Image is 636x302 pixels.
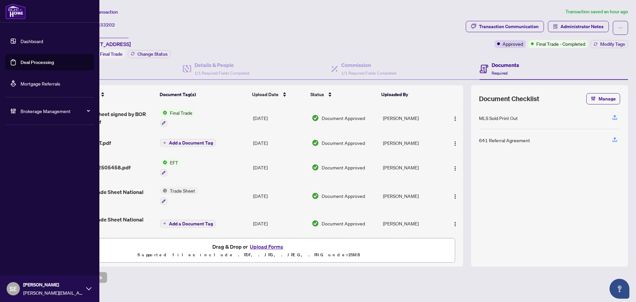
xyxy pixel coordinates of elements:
[160,187,167,194] img: Status Icon
[379,85,441,104] th: Uploaded By
[128,50,171,58] button: Change Status
[82,9,118,15] span: View Transaction
[21,59,54,65] a: Deal Processing
[466,21,544,32] button: Transaction Communication
[322,164,365,171] span: Document Approved
[503,40,523,47] span: Approved
[312,114,319,122] img: Document Status
[163,222,166,225] span: plus
[322,139,365,147] span: Document Approved
[100,22,115,28] span: 33202
[65,85,157,104] th: (5) File Name
[312,220,319,227] img: Document Status
[341,71,396,76] span: 1/1 Required Fields Completed
[565,8,628,16] article: Transaction saved an hour ago
[160,187,198,205] button: Status IconTrade Sheet
[250,104,309,132] td: [DATE]
[160,220,216,228] button: Add a Document Tag
[194,71,249,76] span: 1/1 Required Fields Completed
[450,162,460,173] button: Logo
[479,114,518,122] div: MLS Sold Print Out
[167,187,198,194] span: Trade Sheet
[599,93,616,104] span: Manage
[23,289,83,296] span: [PERSON_NAME][EMAIL_ADDRESS][DOMAIN_NAME]
[68,215,155,231] span: 2505458 Trade Sheet National Bank.pdf
[586,93,620,104] button: Manage
[194,61,249,69] h4: Details & People
[43,238,455,263] span: Drag & Drop orUpload FormsSupported files include .PDF, .JPG, .JPEG, .PNG under25MB
[163,141,166,145] span: plus
[452,141,458,146] img: Logo
[10,284,17,293] span: SE
[68,110,155,126] span: Final Trade sheet signed by BOR 2505458.pdf
[167,159,181,166] span: EFT
[160,139,216,147] button: Add a Document Tag
[600,42,625,46] span: Modify Tags
[560,21,604,32] span: Administrator Notes
[68,188,155,204] span: 2505458 Trade Sheet National Bank.pdf
[21,107,89,115] span: Brokerage Management
[536,40,585,47] span: Final Trade - Completed
[312,192,319,200] img: Document Status
[250,210,309,237] td: [DATE]
[160,159,167,166] img: Status Icon
[609,279,629,299] button: Open asap
[167,109,195,116] span: Final Trade
[250,182,309,210] td: [DATE]
[82,40,131,48] span: [STREET_ADDRESS]
[380,153,443,182] td: [PERSON_NAME]
[380,182,443,210] td: [PERSON_NAME]
[452,116,458,121] img: Logo
[479,94,539,103] span: Document Checklist
[312,139,319,147] img: Document Status
[23,281,83,288] span: [PERSON_NAME]
[450,218,460,229] button: Logo
[82,49,125,58] div: Status:
[21,81,60,87] a: Mortgage Referrals
[169,141,213,145] span: Add a Document Tag
[5,3,26,19] img: logo
[308,85,379,104] th: Status
[618,26,623,30] span: ellipsis
[341,61,396,69] h4: Commission
[157,85,249,104] th: Document Tag(s)
[312,164,319,171] img: Document Status
[492,61,519,69] h4: Documents
[160,109,195,127] button: Status IconFinal Trade
[100,51,123,57] span: Final Trade
[21,38,43,44] a: Dashboard
[450,138,460,148] button: Logo
[452,221,458,227] img: Logo
[169,221,213,226] span: Add a Document Tag
[47,251,451,259] p: Supported files include .PDF, .JPG, .JPEG, .PNG under 25 MB
[479,21,539,32] div: Transaction Communication
[479,137,530,144] div: 641 Referral Agreement
[248,242,285,251] button: Upload Forms
[380,210,443,237] td: [PERSON_NAME]
[450,113,460,123] button: Logo
[250,153,309,182] td: [DATE]
[160,109,167,116] img: Status Icon
[249,85,308,104] th: Upload Date
[553,24,558,29] span: solution
[452,166,458,171] img: Logo
[212,242,285,251] span: Drag & Drop or
[322,220,365,227] span: Document Approved
[160,219,216,228] button: Add a Document Tag
[310,91,324,98] span: Status
[380,132,443,153] td: [PERSON_NAME]
[452,194,458,199] img: Logo
[450,191,460,201] button: Logo
[160,159,181,177] button: Status IconEFT
[548,21,609,32] button: Administrator Notes
[137,52,168,56] span: Change Status
[492,71,507,76] span: Required
[250,132,309,153] td: [DATE]
[252,91,279,98] span: Upload Date
[591,40,628,48] button: Modify Tags
[322,114,365,122] span: Document Approved
[380,104,443,132] td: [PERSON_NAME]
[322,192,365,200] span: Document Approved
